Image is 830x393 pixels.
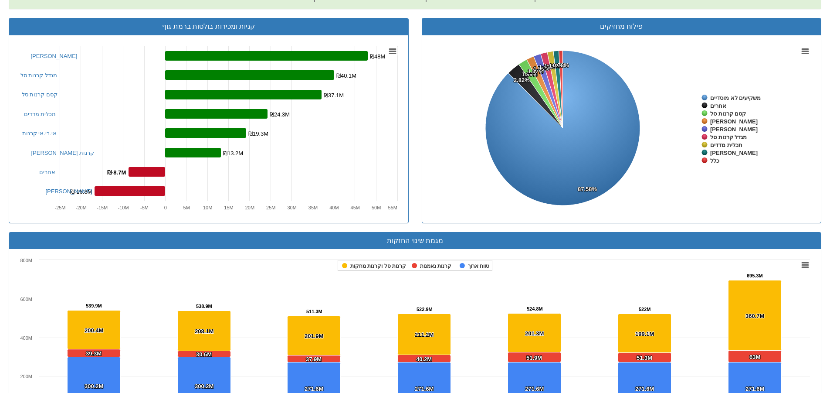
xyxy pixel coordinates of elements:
[75,205,86,210] text: -20M
[20,72,57,79] a: מגדל קרנות סל
[305,333,323,339] tspan: 201.9M
[196,351,212,358] tspan: 30.6M
[710,157,719,164] tspan: כלל
[31,150,95,156] a: [PERSON_NAME] קרנות
[196,304,212,309] tspan: 538.9M
[525,330,544,337] tspan: 201.3M
[20,297,32,302] text: 600M
[749,354,760,360] tspan: 63M
[350,205,359,210] text: 45M
[350,263,406,269] tspan: קרנות סל וקרנות מחקות
[514,77,530,83] tspan: 2.82%
[710,95,761,101] tspan: משקיעים לא מוסדיים
[266,205,275,210] text: 25M
[97,205,108,210] text: -15M
[195,383,213,390] tspan: 300.2M
[107,169,126,176] tspan: ₪-8.7M
[86,350,102,357] tspan: 39.3M
[745,386,764,392] tspan: 271.6M
[20,374,32,379] text: 200M
[637,355,652,361] tspan: 51.3M
[429,23,815,31] h3: פילוח מחזיקים
[370,53,385,60] tspan: ₪48M
[223,150,243,157] tspan: ₪13.2M
[578,186,597,192] tspan: 87.58%
[710,103,726,109] tspan: אחרים
[305,386,323,392] tspan: 271.6M
[287,205,296,210] text: 30M
[526,355,542,361] tspan: 51.9M
[522,71,538,78] tspan: 1.89%
[747,273,763,278] tspan: 695.3M
[324,92,344,99] tspan: ₪37.1M
[336,72,356,79] tspan: ₪40.1M
[710,134,747,140] tspan: מגדל קרנות סל
[635,331,654,337] tspan: 199.1M
[415,331,434,338] tspan: 211.2M
[388,205,397,210] text: 55M
[745,313,764,319] tspan: 360.7M
[140,205,149,210] text: -5M
[248,130,268,137] tspan: ₪19.3M
[553,62,569,68] tspan: 0.78%
[371,205,380,210] text: 50M
[164,205,166,210] text: 0
[544,63,560,69] tspan: 1.26%
[270,111,290,118] tspan: ₪24.3M
[415,386,434,392] tspan: 271.6M
[203,205,212,210] text: 10M
[118,205,129,210] text: -10M
[468,263,489,269] tspan: טווח ארוך
[31,53,78,59] a: [PERSON_NAME]
[20,335,32,341] text: 400M
[46,188,92,195] a: [PERSON_NAME]
[416,356,432,362] tspan: 40.2M
[16,237,814,245] h3: מגמת שינוי החזקות
[528,68,544,75] tspan: 1.57%
[224,205,233,210] text: 15M
[195,328,213,335] tspan: 208.1M
[39,169,55,175] a: אחרים
[710,126,758,133] tspan: [PERSON_NAME]
[245,205,254,210] text: 20M
[635,386,654,392] tspan: 271.6M
[22,91,58,98] a: קסם קרנות סל
[420,263,451,269] tspan: קרנות נאמנות
[54,205,65,210] text: -25M
[85,383,103,390] tspan: 300.2M
[639,307,651,312] tspan: 522M
[539,64,555,70] tspan: 1.42%
[549,62,565,69] tspan: 1.15%
[306,356,322,362] tspan: 37.9M
[710,118,758,125] tspan: [PERSON_NAME]
[710,142,742,148] tspan: תכלית מדדים
[306,309,322,314] tspan: 511.3M
[525,386,544,392] tspan: 271.6M
[183,205,190,210] text: 5M
[710,150,758,156] tspan: [PERSON_NAME]
[329,205,339,210] text: 40M
[308,205,317,210] text: 35M
[16,23,402,31] h3: קניות ומכירות בולטות ברמת גוף
[417,307,433,312] tspan: 522.9M
[527,306,543,311] tspan: 524.8M
[20,258,32,263] text: 800M
[85,327,103,334] tspan: 200.4M
[86,303,102,308] tspan: 539.9M
[24,111,56,117] a: תכלית מדדים
[710,110,746,117] tspan: קסם קרנות סל
[22,130,57,137] a: אי.בי.אי קרנות
[533,65,549,72] tspan: 1.53%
